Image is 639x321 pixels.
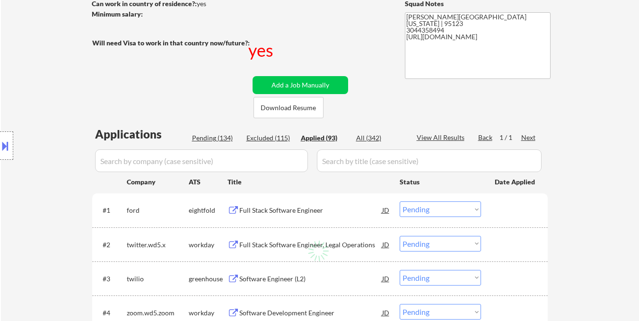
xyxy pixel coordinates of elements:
[127,274,189,284] div: twilio
[127,308,189,318] div: zoom.wd5.zoom
[189,206,228,215] div: eightfold
[254,97,324,118] button: Download Resume
[400,173,481,190] div: Status
[301,133,348,143] div: Applied (93)
[228,177,391,187] div: Title
[103,308,119,318] div: #4
[381,236,391,253] div: JD
[239,240,382,250] div: Full Stack Software Engineer, Legal Operations
[127,240,189,250] div: twitter.wd5.x
[253,76,348,94] button: Add a Job Manually
[103,240,119,250] div: #2
[189,308,228,318] div: workday
[381,304,391,321] div: JD
[239,206,382,215] div: Full Stack Software Engineer
[495,177,536,187] div: Date Applied
[189,240,228,250] div: workday
[381,270,391,287] div: JD
[189,177,228,187] div: ATS
[499,133,521,142] div: 1 / 1
[95,149,308,172] input: Search by company (case sensitive)
[246,133,294,143] div: Excluded (115)
[478,133,493,142] div: Back
[317,149,542,172] input: Search by title (case sensitive)
[192,133,239,143] div: Pending (134)
[239,308,382,318] div: Software Development Engineer
[248,38,275,62] div: yes
[103,274,119,284] div: #3
[189,274,228,284] div: greenhouse
[239,274,382,284] div: Software Engineer (L2)
[381,201,391,218] div: JD
[521,133,536,142] div: Next
[92,39,250,47] strong: Will need Visa to work in that country now/future?:
[92,10,143,18] strong: Minimum salary:
[417,133,467,142] div: View All Results
[356,133,403,143] div: All (342)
